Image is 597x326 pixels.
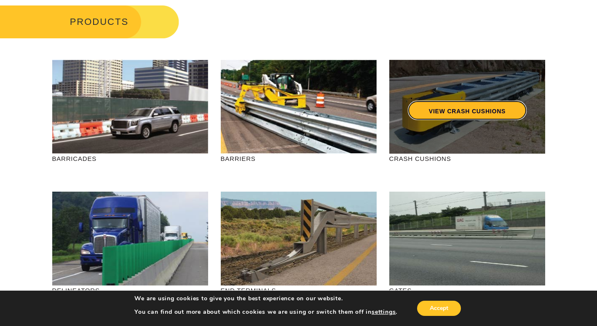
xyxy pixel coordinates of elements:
button: Accept [417,301,461,316]
p: DELINEATORS [52,286,208,295]
p: CRASH CUSHIONS [389,154,545,163]
a: VIEW CRASH CUSHIONS [407,101,526,120]
button: settings [372,308,396,316]
p: BARRICADES [52,154,208,163]
p: END TERMINALS [221,286,377,295]
p: We are using cookies to give you the best experience on our website. [134,295,397,302]
p: You can find out more about which cookies we are using or switch them off in . [134,308,397,316]
p: GATES [389,286,545,295]
p: BARRIERS [221,154,377,163]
